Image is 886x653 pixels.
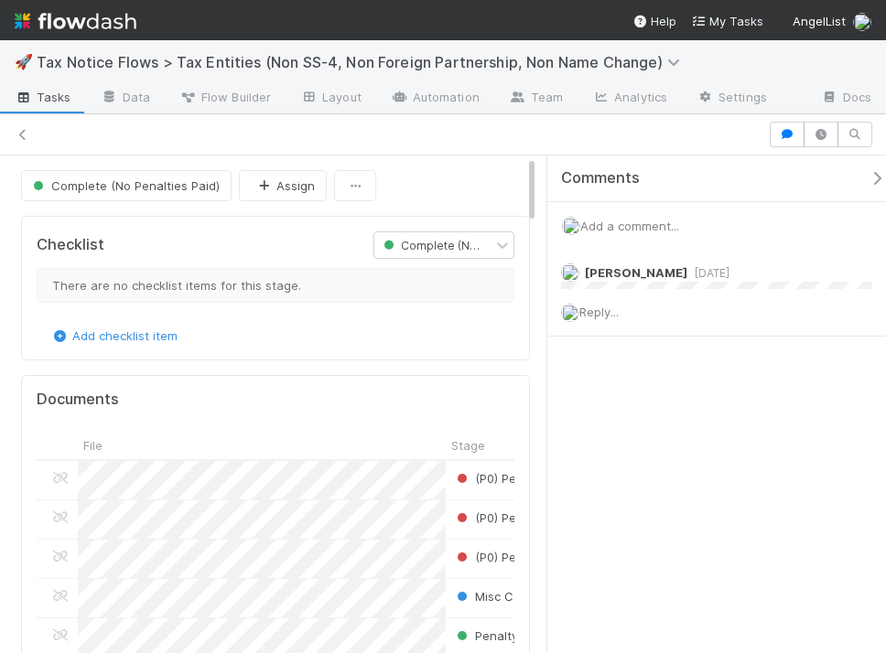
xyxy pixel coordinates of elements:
span: Complete (No Penalties Paid) [29,178,220,193]
div: Help [632,12,676,30]
span: Complete (No Penalties Paid) [380,239,560,252]
a: Team [494,84,578,113]
img: logo-inverted-e16ddd16eac7371096b0.svg [15,5,136,37]
a: My Tasks [691,12,763,30]
span: Add a comment... [580,219,679,233]
img: avatar_cc3a00d7-dd5c-4a2f-8d58-dd6545b20c0d.png [561,263,579,282]
span: Reply... [579,305,619,319]
div: (P0) Penalty Notices (Including Warrants, Levies, Lein) [453,508,784,527]
span: 🚀 [15,54,33,70]
span: Tax Notice Flows > Tax Entities (Non SS-4, Non Foreign Partnership, Non Name Change) [37,53,689,71]
span: [PERSON_NAME] [585,265,687,280]
h5: Checklist [37,236,104,254]
span: (P0) Penalty Notices (Including Warrants, Levies, Lein) [453,550,784,564]
span: Penalty Abatement Confirmations [453,628,671,643]
span: (P0) Penalty Notices (Including Warrants, Levies, Lein) [453,510,784,525]
div: There are no checklist items for this stage. [37,268,514,303]
a: Layout [286,84,376,113]
a: Flow Builder [165,84,286,113]
a: Analytics [578,84,682,113]
img: avatar_e41e7ae5-e7d9-4d8d-9f56-31b0d7a2f4fd.png [562,217,580,235]
span: Flow Builder [179,88,271,106]
a: Docs [806,84,886,113]
span: Tasks [15,88,71,106]
button: Assign [239,170,327,201]
a: Settings [682,84,782,113]
span: [DATE] [687,266,729,280]
a: Data [86,84,165,113]
div: Penalty Abatement Confirmations [453,626,671,645]
button: Complete (No Penalties Paid) [21,170,232,201]
a: Add checklist item [50,328,178,343]
div: (P0) Penalty Notices (Including Warrants, Levies, Lein) [453,548,784,566]
div: (P0) Penalty Notices (Including Warrants, Levies, Lein) [453,469,784,487]
span: Stage [451,436,485,455]
span: Comments [561,169,640,187]
img: avatar_e41e7ae5-e7d9-4d8d-9f56-31b0d7a2f4fd.png [561,304,579,322]
img: avatar_e41e7ae5-e7d9-4d8d-9f56-31b0d7a2f4fd.png [853,13,871,31]
span: AngelList [793,14,846,28]
a: Automation [376,84,494,113]
div: Misc Categorizations (Non SS-4) [453,587,663,605]
span: Misc Categorizations (Non SS-4) [453,589,663,604]
h5: Documents [37,391,119,409]
span: My Tasks [691,14,763,28]
span: File [83,436,103,455]
span: (P0) Penalty Notices (Including Warrants, Levies, Lein) [453,471,784,486]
